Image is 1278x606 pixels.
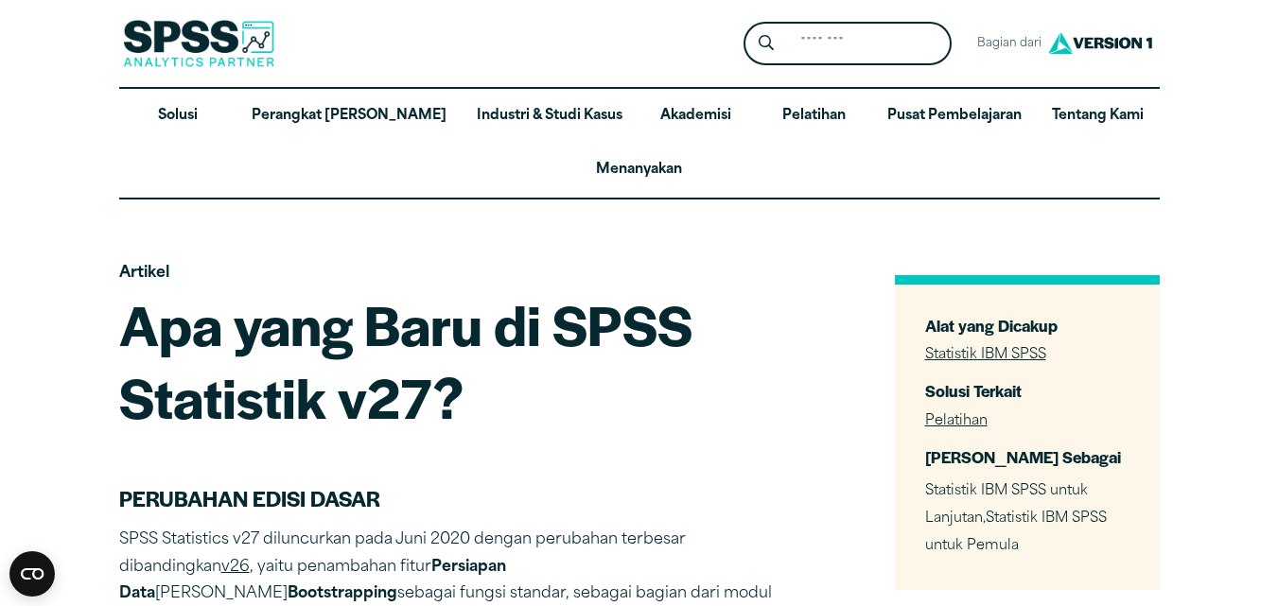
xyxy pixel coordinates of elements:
[236,89,462,144] a: Perangkat [PERSON_NAME]
[1043,26,1157,61] img: Logo Versi 1
[660,109,731,123] font: Akademisi
[252,109,446,123] font: Perangkat [PERSON_NAME]
[983,511,986,526] font: ,
[1052,109,1144,123] font: Tentang Kami
[119,89,1160,198] nav: Versi desktop menu utama situs
[119,143,1160,198] a: Menanyakan
[462,89,638,144] a: Industri & Studi Kasus
[748,26,783,61] button: Cari ikon kaca pembesar
[925,314,1058,337] font: Alat yang Dicakup
[119,532,686,575] font: SPSS Statistics v27 diluncurkan pada Juni 2020 dengan perubahan terbesar dibandingkan
[119,285,692,436] font: Apa yang Baru di SPSS Statistik v27?
[977,38,1042,49] font: Bagian dari
[925,484,1088,526] font: Statistik IBM SPSS untuk Lanjutan
[123,20,274,67] img: Mitra Analisis SPSS
[759,35,774,51] svg: Cari ikon kaca pembesar
[477,109,622,123] font: Industri & Studi Kasus
[250,560,431,575] font: , yaitu penambahan fitur
[119,266,169,281] font: Artikel
[119,89,236,144] a: Solusi
[925,511,1107,553] font: Statistik IBM SPSS untuk Pemula
[1037,89,1159,144] a: Tentang Kami
[925,379,1022,402] font: Solusi Terkait
[596,163,682,177] font: Menanyakan
[872,89,1037,144] a: Pusat Pembelajaran
[288,586,397,601] font: Bootstrapping
[155,586,288,601] font: [PERSON_NAME]
[887,109,1022,123] font: Pusat Pembelajaran
[925,414,988,428] a: Pelatihan
[158,109,198,123] font: Solusi
[744,22,952,66] form: Formulir Pencarian Header Situs
[9,551,55,597] button: Open CMP widget
[925,348,1046,362] a: Statistik IBM SPSS
[119,483,380,513] font: PERUBAHAN EDISI DASAR
[638,89,755,144] a: Akademisi
[221,560,250,575] a: v26
[755,89,872,144] a: Pelatihan
[782,109,846,123] font: Pelatihan
[925,445,1121,468] font: [PERSON_NAME] Sebagai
